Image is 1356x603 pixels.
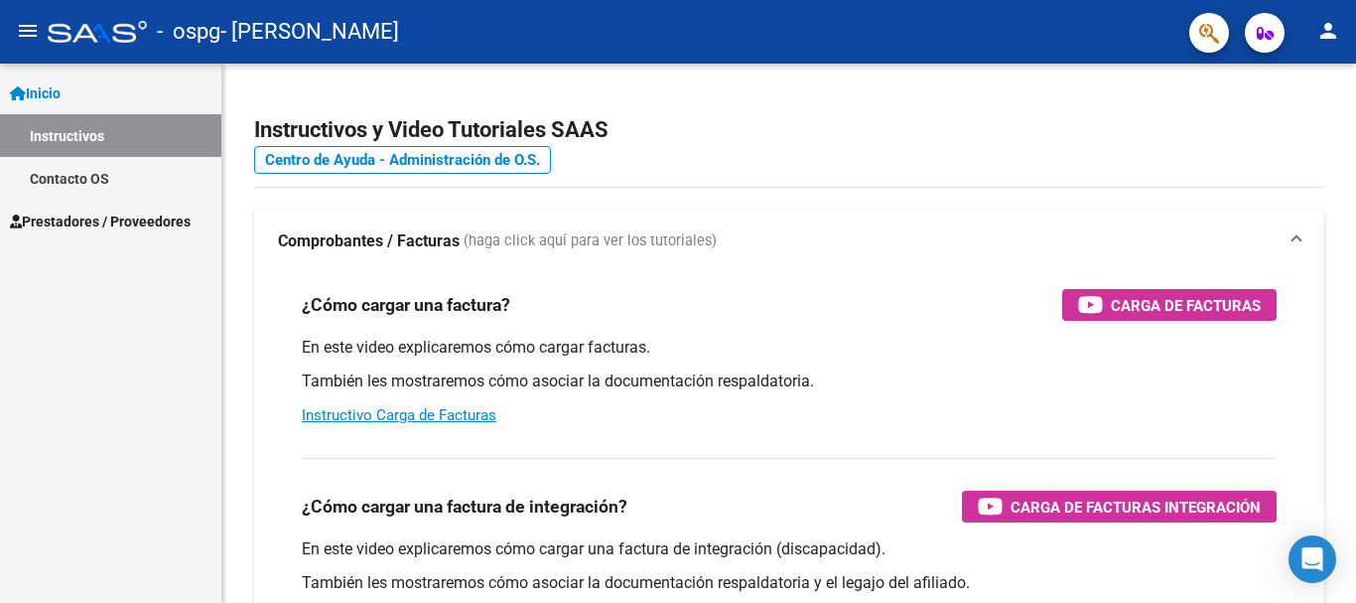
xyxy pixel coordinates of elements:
p: En este video explicaremos cómo cargar facturas. [302,337,1277,359]
mat-icon: person [1316,19,1340,43]
span: Carga de Facturas Integración [1011,495,1261,520]
span: (haga click aquí para ver los tutoriales) [464,230,717,252]
span: Prestadores / Proveedores [10,211,191,232]
p: También les mostraremos cómo asociar la documentación respaldatoria y el legajo del afiliado. [302,572,1277,594]
a: Centro de Ayuda - Administración de O.S. [254,146,551,174]
span: Inicio [10,82,61,104]
h2: Instructivos y Video Tutoriales SAAS [254,111,1324,149]
span: - ospg [157,10,220,54]
p: También les mostraremos cómo asociar la documentación respaldatoria. [302,371,1277,392]
p: En este video explicaremos cómo cargar una factura de integración (discapacidad). [302,538,1277,560]
mat-expansion-panel-header: Comprobantes / Facturas (haga click aquí para ver los tutoriales) [254,210,1324,273]
button: Carga de Facturas [1062,289,1277,321]
button: Carga de Facturas Integración [962,491,1277,523]
span: - [PERSON_NAME] [220,10,399,54]
h3: ¿Cómo cargar una factura? [302,291,510,319]
div: Open Intercom Messenger [1288,535,1336,583]
span: Carga de Facturas [1111,293,1261,318]
strong: Comprobantes / Facturas [278,230,460,252]
a: Instructivo Carga de Facturas [302,406,496,424]
h3: ¿Cómo cargar una factura de integración? [302,493,627,521]
mat-icon: menu [16,19,40,43]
